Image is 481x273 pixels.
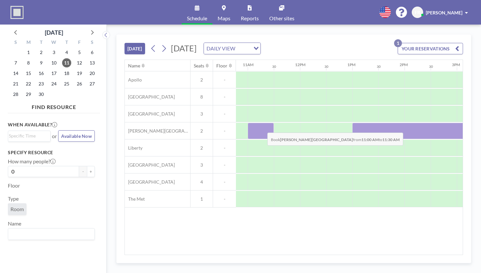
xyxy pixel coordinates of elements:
[8,150,95,155] h3: Specify resource
[267,133,403,146] span: Book from to
[213,196,236,202] span: -
[35,39,48,47] div: T
[10,206,24,212] span: Room
[205,44,237,53] span: DAILY VIEW
[280,137,353,142] b: [PERSON_NAME][GEOGRAPHIC_DATA]
[49,58,58,67] span: Wednesday, September 10, 2025
[73,39,86,47] div: F
[429,64,433,69] div: 30
[191,145,213,151] span: 2
[60,39,73,47] div: T
[11,79,20,88] span: Sunday, September 21, 2025
[191,196,213,202] span: 1
[191,77,213,83] span: 2
[11,90,20,99] span: Sunday, September 28, 2025
[62,58,71,67] span: Thursday, September 11, 2025
[213,94,236,100] span: -
[124,43,145,54] button: [DATE]
[426,10,462,15] span: [PERSON_NAME]
[213,111,236,117] span: -
[213,162,236,168] span: -
[295,62,306,67] div: 12PM
[128,63,140,69] div: Name
[24,79,33,88] span: Monday, September 22, 2025
[11,69,20,78] span: Sunday, September 14, 2025
[398,43,463,54] button: YOUR RESERVATIONS1
[213,77,236,83] span: -
[361,137,379,142] b: 11:00 AM
[171,43,197,53] span: [DATE]
[75,69,84,78] span: Friday, September 19, 2025
[191,111,213,117] span: 3
[62,69,71,78] span: Thursday, September 18, 2025
[22,39,35,47] div: M
[216,63,227,69] div: Floor
[86,39,98,47] div: S
[125,77,142,83] span: Apollo
[9,230,91,238] input: Search for option
[62,79,71,88] span: Thursday, September 25, 2025
[49,69,58,78] span: Wednesday, September 17, 2025
[88,79,97,88] span: Saturday, September 27, 2025
[75,79,84,88] span: Friday, September 26, 2025
[48,39,60,47] div: W
[213,128,236,134] span: -
[88,48,97,57] span: Saturday, September 6, 2025
[204,43,260,54] div: Search for option
[191,179,213,185] span: 4
[125,196,145,202] span: The Met
[24,58,33,67] span: Monday, September 8, 2025
[213,179,236,185] span: -
[125,111,175,117] span: [GEOGRAPHIC_DATA]
[324,64,328,69] div: 30
[24,90,33,99] span: Monday, September 29, 2025
[241,16,259,21] span: Reports
[10,6,24,19] img: organization-logo
[37,58,46,67] span: Tuesday, September 9, 2025
[8,195,19,202] label: Type
[125,179,175,185] span: [GEOGRAPHIC_DATA]
[9,39,22,47] div: S
[49,79,58,88] span: Wednesday, September 24, 2025
[452,62,460,67] div: 3PM
[218,16,230,21] span: Maps
[37,79,46,88] span: Tuesday, September 23, 2025
[400,62,408,67] div: 2PM
[88,58,97,67] span: Saturday, September 13, 2025
[9,132,47,139] input: Search for option
[8,158,56,165] label: How many people?
[125,94,175,100] span: [GEOGRAPHIC_DATA]
[194,63,204,69] div: Seats
[79,166,87,177] button: -
[61,133,92,139] span: Available Now
[191,128,213,134] span: 2
[394,39,402,47] p: 1
[8,131,50,141] div: Search for option
[37,90,46,99] span: Tuesday, September 30, 2025
[347,62,356,67] div: 1PM
[213,145,236,151] span: -
[191,94,213,100] span: 8
[8,182,20,189] label: Floor
[269,16,294,21] span: Other sites
[125,162,175,168] span: [GEOGRAPHIC_DATA]
[8,101,100,110] h4: FIND RESOURCE
[191,162,213,168] span: 3
[382,137,400,142] b: 11:30 AM
[75,48,84,57] span: Friday, September 5, 2025
[49,48,58,57] span: Wednesday, September 3, 2025
[37,48,46,57] span: Tuesday, September 2, 2025
[88,69,97,78] span: Saturday, September 20, 2025
[243,62,254,67] div: 11AM
[52,133,57,139] span: or
[187,16,207,21] span: Schedule
[415,9,420,15] span: FR
[75,58,84,67] span: Friday, September 12, 2025
[62,48,71,57] span: Thursday, September 4, 2025
[272,64,276,69] div: 30
[45,28,63,37] div: [DATE]
[8,228,94,240] div: Search for option
[237,44,250,53] input: Search for option
[11,58,20,67] span: Sunday, September 7, 2025
[125,128,190,134] span: [PERSON_NAME][GEOGRAPHIC_DATA]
